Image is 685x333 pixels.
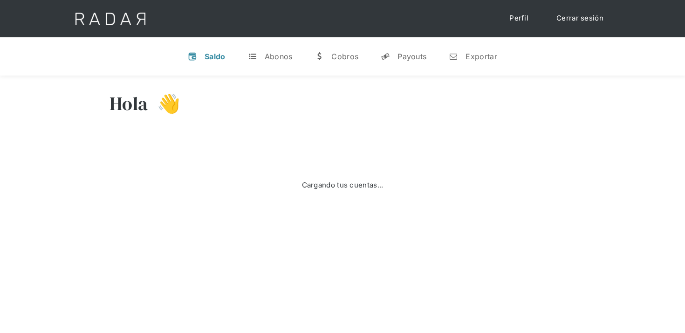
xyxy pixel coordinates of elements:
a: Cerrar sesión [547,9,613,28]
div: n [449,52,458,61]
div: t [248,52,257,61]
h3: 👋 [148,92,180,115]
div: y [381,52,390,61]
div: Abonos [265,52,293,61]
div: Cobros [331,52,358,61]
h3: Hola [110,92,148,115]
div: Saldo [205,52,226,61]
div: v [188,52,197,61]
div: Cargando tus cuentas... [302,180,384,191]
a: Perfil [500,9,538,28]
div: w [315,52,324,61]
div: Payouts [397,52,426,61]
div: Exportar [466,52,497,61]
